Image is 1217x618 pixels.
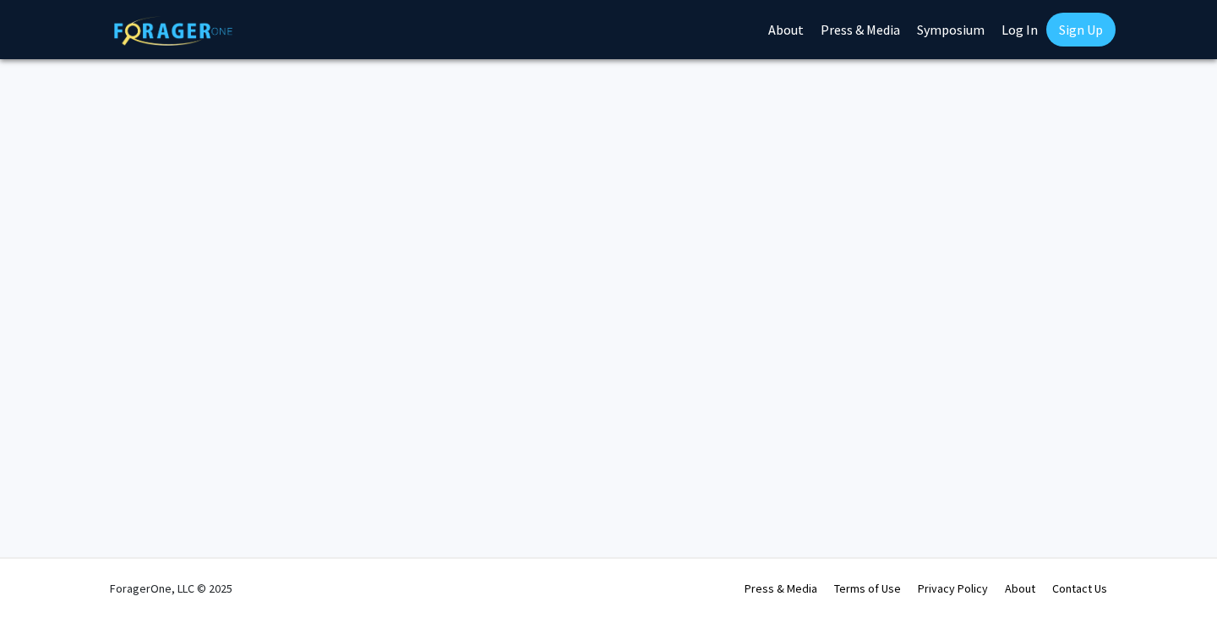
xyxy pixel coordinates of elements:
[745,581,817,596] a: Press & Media
[1046,13,1116,46] a: Sign Up
[1052,581,1107,596] a: Contact Us
[1005,581,1035,596] a: About
[834,581,901,596] a: Terms of Use
[918,581,988,596] a: Privacy Policy
[110,559,232,618] div: ForagerOne, LLC © 2025
[114,16,232,46] img: ForagerOne Logo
